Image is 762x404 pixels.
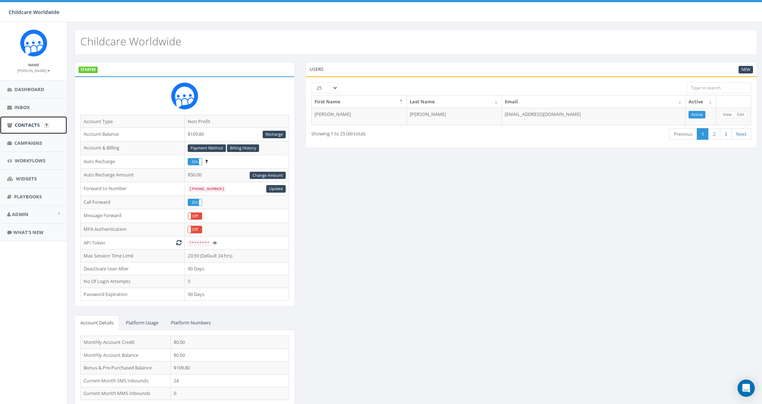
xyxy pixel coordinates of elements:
[14,86,44,93] span: Dashboard
[502,108,686,125] td: [EMAIL_ADDRESS][DOMAIN_NAME]
[188,199,201,206] label: On
[311,127,488,137] div: Showing 1 to 25 (60 total)
[312,95,407,108] th: First Name: activate to sort column descending
[188,158,201,165] label: On
[81,128,185,142] td: Account Balance
[81,115,185,128] td: Account Type
[739,66,753,73] a: New
[188,186,226,192] code: [PHONE_NUMBER]
[686,95,716,108] th: Active: activate to sort column ascending
[81,209,185,223] td: Message Forward
[188,199,202,206] div: OnOff
[188,144,226,152] a: Payment Method
[81,262,185,275] td: Deactivate User After
[171,349,289,362] td: $0.00
[171,387,289,400] td: 0
[185,250,289,262] td: 23:59 (Default 24 hrs)
[171,336,289,349] td: $0.00
[188,213,201,219] label: Off
[171,362,289,374] td: $109.80
[687,82,751,93] input: Type to search
[720,128,732,140] a: 3
[81,169,185,182] td: Auto Recharge Amount
[669,128,697,140] a: Previous
[20,30,47,57] img: Rally_Corp_Icon.png
[81,223,185,236] td: MFA Authentication
[81,374,171,387] td: Current Month SMS Inbounds
[185,262,289,275] td: 90 Days
[81,236,185,250] td: API Token
[312,108,407,125] td: [PERSON_NAME]
[185,275,289,288] td: 5
[306,62,757,76] div: Users
[720,111,735,118] a: View
[80,35,181,47] h2: Childcare Worldwide
[75,315,119,330] a: Account Details
[12,211,28,217] span: Admin
[407,95,502,108] th: Last Name: activate to sort column ascending
[14,104,30,111] span: Inbox
[81,362,171,374] td: Bonus & Pre-Purchased Balance
[738,380,755,397] div: Open Intercom Messenger
[15,122,40,128] span: Contacts
[266,185,286,193] a: Update
[81,275,185,288] td: No Of Login Attempts
[171,374,289,387] td: 24
[185,169,289,182] td: $50.00
[81,182,185,196] td: Forward to Number
[81,141,185,155] td: Account & Billing
[13,229,44,235] span: What's New
[188,226,201,233] label: Off
[81,336,171,349] td: Monthly Account Credit
[81,250,185,262] td: Max Session Time Limit
[734,111,747,118] a: Edit
[79,67,98,73] label: STARTER
[81,288,185,301] td: Password Expiration
[188,212,202,220] div: OnOff
[263,131,286,138] a: Recharge
[185,288,289,301] td: 90 Days
[185,115,289,128] td: Non Profit
[250,172,286,179] a: Change Amount
[708,128,720,140] a: 2
[44,123,49,128] input: Submit
[28,62,39,67] small: Name
[188,226,202,233] div: OnOff
[81,155,185,169] td: Auto Recharge
[205,158,208,165] span: Enable to prevent campaign failure.
[81,196,185,209] td: Call Forward
[171,82,198,109] img: Rally_Corp_Icon.png
[81,387,171,400] td: Current Month MMS Inbounds
[17,67,50,73] a: [PERSON_NAME]
[16,175,37,182] span: Widgets
[731,128,751,140] a: Next
[14,193,42,200] span: Playbooks
[689,111,705,118] a: Active
[185,128,289,142] td: $109.80
[9,9,59,15] span: Childcare Worldwide
[17,68,50,73] small: [PERSON_NAME]
[81,349,171,362] td: Monthly Account Balance
[165,315,217,330] a: Platform Numbers
[176,240,182,245] i: Generate New Token
[407,108,502,125] td: [PERSON_NAME]
[502,95,686,108] th: Email: activate to sort column ascending
[120,315,164,330] a: Platform Usage
[14,140,42,146] span: Campaigns
[15,157,45,164] span: Workflows
[697,128,709,140] a: 1
[188,158,202,165] div: OnOff
[227,144,259,152] a: Billing History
